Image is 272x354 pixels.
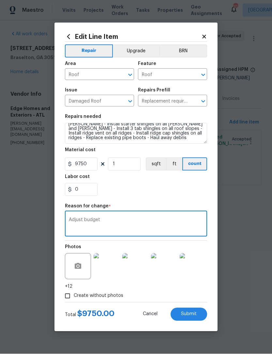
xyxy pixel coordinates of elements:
span: Create without photos [74,293,123,299]
div: Total [65,311,114,318]
h5: Repairs Prefill [138,88,170,93]
textarea: 3 tab Roof Replacement- $9,750 39 sq installed/ $250 per square - Remove existing roofing down to... [65,123,207,144]
h5: Repairs needed [65,115,101,119]
h2: Edit Line Item [65,33,201,40]
button: count [182,158,207,171]
button: Open [126,71,135,80]
h5: Area [65,62,76,66]
h5: Material cost [65,148,96,153]
span: $ 9750.00 [77,310,114,318]
h5: Issue [65,88,77,93]
textarea: Adjust budget [69,218,203,232]
span: Cancel [143,312,158,317]
h5: Reason for change [65,204,109,209]
button: Repair [65,45,113,58]
button: Open [199,97,208,106]
h5: Photos [65,245,81,249]
button: BRN [159,45,207,58]
h5: Feature [138,62,156,66]
button: sqft [146,158,166,171]
button: Open [126,97,135,106]
button: ft [166,158,182,171]
button: Submit [171,308,207,321]
button: Cancel [132,308,168,321]
button: Upgrade [113,45,159,58]
button: Open [199,71,208,80]
h5: Labor cost [65,175,90,179]
span: Submit [181,312,197,317]
span: +12 [65,283,72,290]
